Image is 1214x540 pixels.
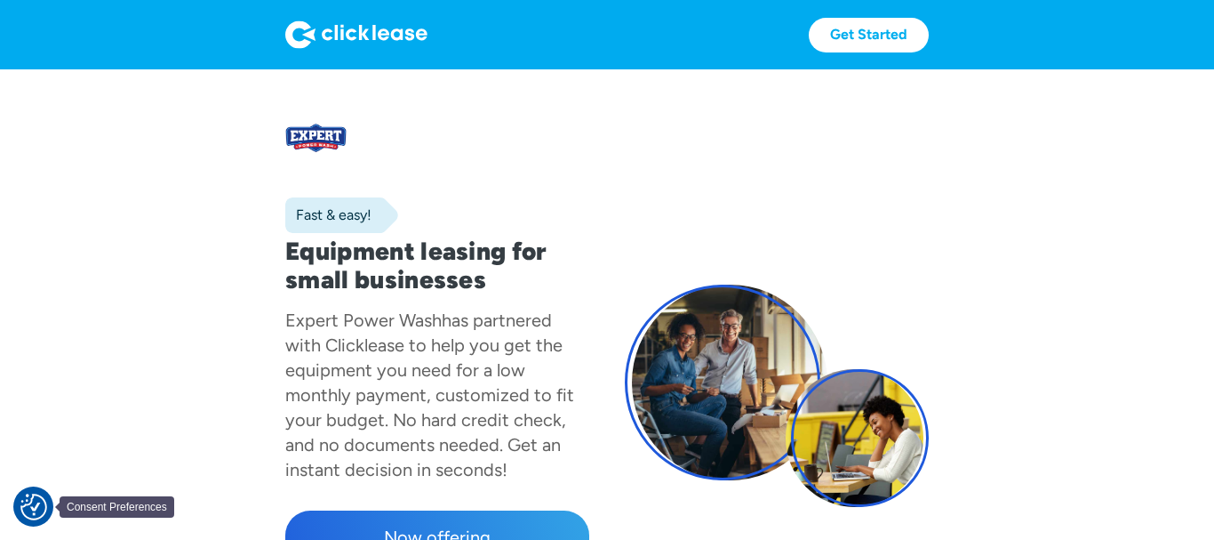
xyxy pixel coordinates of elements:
h1: Equipment leasing for small businesses [285,237,589,294]
img: Logo [285,20,427,49]
div: has partnered with Clicklease to help you get the equipment you need for a low monthly payment, c... [285,310,574,480]
img: A woman sitting at her computer outside. [786,369,923,507]
button: Consent Preferences [20,494,47,520]
div: Expert Power Wash [285,310,442,331]
a: Get Started [809,18,929,52]
div: Fast & easy! [285,206,371,224]
img: Revisit consent button [20,494,47,520]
